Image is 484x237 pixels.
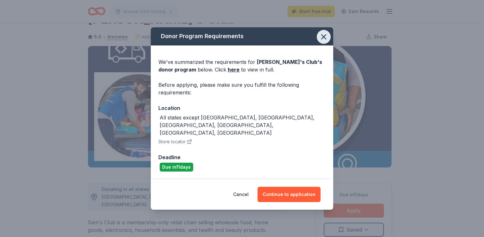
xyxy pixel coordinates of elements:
[158,138,192,146] button: Store locator
[228,66,239,73] a: here
[258,187,321,202] button: Continue to application
[158,81,326,96] div: Before applying, please make sure you fulfill the following requirements:
[158,153,326,161] div: Deadline
[160,163,193,172] div: Due in 11 days
[158,58,326,73] div: We've summarized the requirements for below. Click to view in full.
[160,114,326,137] div: All states except [GEOGRAPHIC_DATA], [GEOGRAPHIC_DATA], [GEOGRAPHIC_DATA], [GEOGRAPHIC_DATA], [GE...
[151,27,333,45] div: Donor Program Requirements
[158,104,326,112] div: Location
[233,187,249,202] button: Cancel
